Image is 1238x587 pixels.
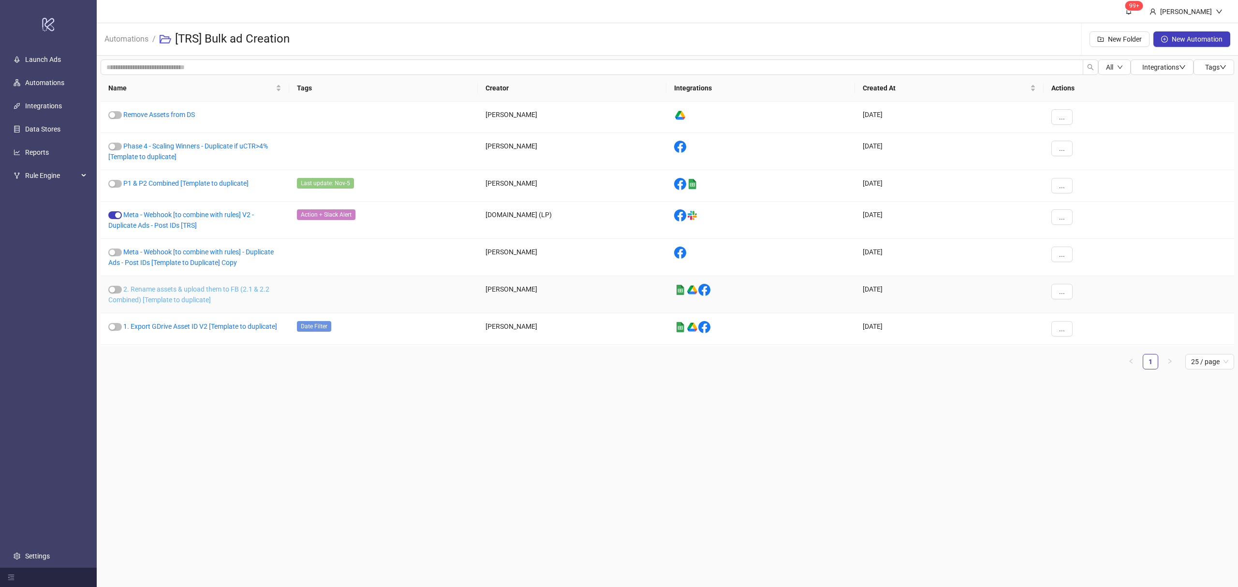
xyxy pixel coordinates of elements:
[1090,31,1150,47] button: New Folder
[1123,354,1139,369] li: Previous Page
[1220,64,1226,71] span: down
[25,102,62,110] a: Integrations
[1106,63,1113,71] span: All
[1051,178,1073,193] button: ...
[1162,354,1178,369] li: Next Page
[1051,209,1073,225] button: ...
[25,125,60,133] a: Data Stores
[123,323,277,330] a: 1. Export GDrive Asset ID V2 [Template to duplicate]
[478,239,666,276] div: [PERSON_NAME]
[1051,321,1073,337] button: ...
[1098,59,1131,75] button: Alldown
[478,276,666,313] div: [PERSON_NAME]
[1044,75,1234,102] th: Actions
[1161,36,1168,43] span: plus-circle
[478,102,666,133] div: [PERSON_NAME]
[855,239,1044,276] div: [DATE]
[855,202,1044,239] div: [DATE]
[1125,1,1143,11] sup: 121
[863,83,1028,93] span: Created At
[160,33,171,45] span: folder-open
[1216,8,1223,15] span: down
[8,574,15,581] span: menu-fold
[1167,358,1173,364] span: right
[1153,31,1230,47] button: New Automation
[152,24,156,55] li: /
[25,552,50,560] a: Settings
[1051,141,1073,156] button: ...
[1097,36,1104,43] span: folder-add
[289,75,478,102] th: Tags
[1087,64,1094,71] span: search
[108,142,268,161] a: Phase 4 - Scaling Winners - Duplicate if uCTR>4% [Template to duplicate]
[1123,354,1139,369] button: left
[666,75,855,102] th: Integrations
[1143,354,1158,369] a: 1
[478,170,666,202] div: [PERSON_NAME]
[1191,354,1228,369] span: 25 / page
[1172,35,1223,43] span: New Automation
[108,285,269,304] a: 2. Rename assets & upload them to FB (2.1 & 2.2 Combined) [Template to duplicate]
[1059,288,1065,295] span: ...
[1108,35,1142,43] span: New Folder
[297,178,354,189] span: Last update: Nov-5
[855,276,1044,313] div: [DATE]
[1059,250,1065,258] span: ...
[1059,325,1065,333] span: ...
[478,202,666,239] div: [DOMAIN_NAME] (LP)
[1150,8,1156,15] span: user
[108,83,274,93] span: Name
[175,31,290,47] h3: [TRS] Bulk ad Creation
[1179,64,1186,71] span: down
[1185,354,1234,369] div: Page Size
[855,75,1044,102] th: Created At
[297,209,355,220] span: Action + Slack Alert
[478,133,666,170] div: [PERSON_NAME]
[1051,109,1073,125] button: ...
[1156,6,1216,17] div: [PERSON_NAME]
[1117,64,1123,70] span: down
[108,248,274,266] a: Meta - Webhook [to combine with rules] - Duplicate Ads - Post IDs [Template to Duplicate] Copy
[1051,284,1073,299] button: ...
[1142,63,1186,71] span: Integrations
[1128,358,1134,364] span: left
[123,179,249,187] a: P1 & P2 Combined [Template to duplicate]
[478,75,666,102] th: Creator
[1125,8,1132,15] span: bell
[297,321,331,332] span: Date Filter
[25,166,78,185] span: Rule Engine
[123,111,195,118] a: Remove Assets from DS
[855,133,1044,170] div: [DATE]
[478,313,666,345] div: [PERSON_NAME]
[1162,354,1178,369] button: right
[1051,247,1073,262] button: ...
[101,75,289,102] th: Name
[25,56,61,63] a: Launch Ads
[14,172,20,179] span: fork
[1194,59,1234,75] button: Tagsdown
[855,170,1044,202] div: [DATE]
[855,102,1044,133] div: [DATE]
[1059,145,1065,152] span: ...
[25,79,64,87] a: Automations
[1059,182,1065,190] span: ...
[103,33,150,44] a: Automations
[108,211,254,229] a: Meta - Webhook [to combine with rules] V2 - Duplicate Ads - Post IDs [TRS]
[1205,63,1226,71] span: Tags
[1131,59,1194,75] button: Integrationsdown
[1059,113,1065,121] span: ...
[855,313,1044,345] div: [DATE]
[1059,213,1065,221] span: ...
[25,148,49,156] a: Reports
